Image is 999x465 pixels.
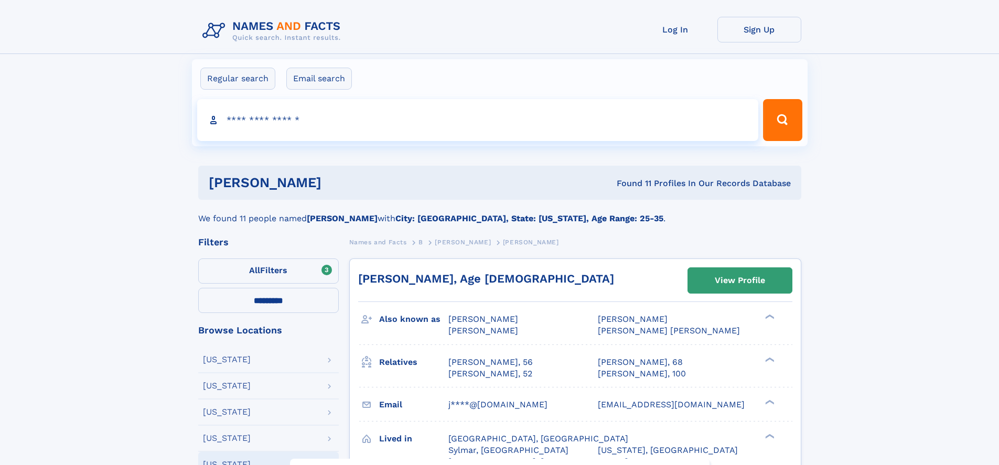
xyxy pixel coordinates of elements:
[418,235,423,248] a: B
[358,272,614,285] a: [PERSON_NAME], Age [DEMOGRAPHIC_DATA]
[198,326,339,335] div: Browse Locations
[448,368,532,380] a: [PERSON_NAME], 52
[598,314,668,324] span: [PERSON_NAME]
[198,237,339,247] div: Filters
[762,432,775,439] div: ❯
[448,356,533,368] a: [PERSON_NAME], 56
[469,178,791,189] div: Found 11 Profiles In Our Records Database
[763,99,802,141] button: Search Button
[307,213,378,223] b: [PERSON_NAME]
[633,17,717,42] a: Log In
[762,356,775,363] div: ❯
[198,17,349,45] img: Logo Names and Facts
[379,430,448,448] h3: Lived in
[379,310,448,328] h3: Also known as
[717,17,801,42] a: Sign Up
[379,396,448,414] h3: Email
[503,239,559,246] span: [PERSON_NAME]
[435,239,491,246] span: [PERSON_NAME]
[203,355,251,364] div: [US_STATE]
[598,356,683,368] a: [PERSON_NAME], 68
[349,235,407,248] a: Names and Facts
[598,368,686,380] a: [PERSON_NAME], 100
[395,213,663,223] b: City: [GEOGRAPHIC_DATA], State: [US_STATE], Age Range: 25-35
[762,398,775,405] div: ❯
[249,265,260,275] span: All
[379,353,448,371] h3: Relatives
[762,313,775,320] div: ❯
[448,314,518,324] span: [PERSON_NAME]
[448,434,628,444] span: [GEOGRAPHIC_DATA], [GEOGRAPHIC_DATA]
[598,399,745,409] span: [EMAIL_ADDRESS][DOMAIN_NAME]
[448,326,518,336] span: [PERSON_NAME]
[435,235,491,248] a: [PERSON_NAME]
[197,99,759,141] input: search input
[286,68,352,90] label: Email search
[448,445,568,455] span: Sylmar, [GEOGRAPHIC_DATA]
[200,68,275,90] label: Regular search
[715,268,765,293] div: View Profile
[598,326,740,336] span: [PERSON_NAME] [PERSON_NAME]
[688,268,792,293] a: View Profile
[203,382,251,390] div: [US_STATE]
[203,408,251,416] div: [US_STATE]
[598,445,738,455] span: [US_STATE], [GEOGRAPHIC_DATA]
[198,258,339,284] label: Filters
[203,434,251,442] div: [US_STATE]
[209,176,469,189] h1: [PERSON_NAME]
[198,200,801,225] div: We found 11 people named with .
[418,239,423,246] span: B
